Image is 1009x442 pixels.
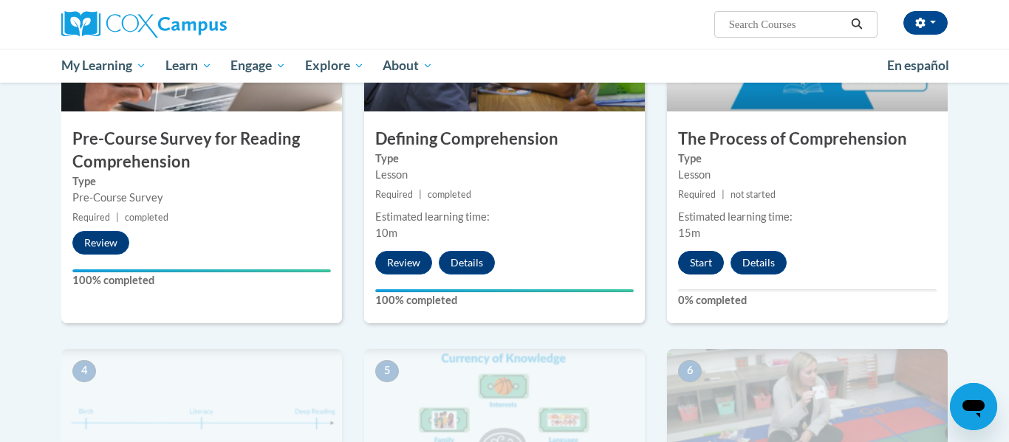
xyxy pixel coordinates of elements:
span: completed [125,212,168,223]
div: Pre-Course Survey [72,190,331,206]
span: Required [72,212,110,223]
button: Review [375,251,432,274]
button: Details [439,251,495,274]
span: 4 [72,360,96,382]
span: | [722,189,725,200]
span: not started [731,189,776,200]
label: 100% completed [72,272,331,289]
span: Engage [230,57,286,75]
a: En español [878,50,959,81]
label: Type [72,173,331,190]
h3: Defining Comprehension [364,128,645,151]
span: En español [887,58,949,73]
a: My Learning [52,49,156,83]
div: Lesson [678,167,937,183]
input: Search Courses [728,15,846,33]
button: Review [72,231,129,255]
span: | [116,212,119,223]
div: Estimated learning time: [678,209,937,225]
span: 6 [678,360,702,382]
span: Learn [165,57,212,75]
h3: The Process of Comprehension [667,128,948,151]
label: 100% completed [375,292,634,308]
span: About [383,57,433,75]
button: Account Settings [903,11,948,35]
span: Required [375,189,413,200]
h3: Pre-Course Survey for Reading Comprehension [61,128,342,173]
a: Cox Campus [61,11,342,38]
button: Start [678,251,724,274]
label: Type [375,151,634,167]
a: About [374,49,443,83]
span: 10m [375,227,397,239]
button: Search [846,15,868,33]
a: Learn [156,49,222,83]
span: 5 [375,360,399,382]
label: 0% completed [678,292,937,308]
span: My Learning [61,57,146,75]
iframe: Button to launch messaging window [950,383,997,430]
label: Type [678,151,937,167]
button: Details [731,251,787,274]
span: 15m [678,227,700,239]
img: Cox Campus [61,11,227,38]
span: Explore [305,57,364,75]
a: Engage [221,49,295,83]
span: | [419,189,422,200]
div: Lesson [375,167,634,183]
div: Main menu [39,49,970,83]
div: Estimated learning time: [375,209,634,225]
div: Your progress [375,289,634,292]
div: Your progress [72,269,331,272]
span: completed [428,189,471,200]
a: Explore [295,49,374,83]
span: Required [678,189,716,200]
